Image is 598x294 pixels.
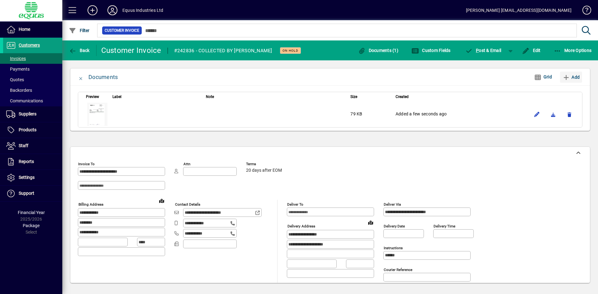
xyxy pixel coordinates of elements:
[6,67,30,72] span: Payments
[3,138,62,154] a: Staff
[476,48,479,53] span: P
[122,5,164,15] div: Equus Industries Ltd
[3,106,62,122] a: Suppliers
[560,72,582,83] button: Add
[554,48,592,53] span: More Options
[69,28,90,33] span: Filter
[3,122,62,138] a: Products
[86,93,99,100] span: Preview
[3,85,62,96] a: Backorders
[384,268,412,272] mat-label: Courier Reference
[6,98,43,103] span: Communications
[246,162,283,166] span: Terms
[174,46,272,56] div: #242836 - COLLECTED BY [PERSON_NAME]
[78,162,95,166] mat-label: Invoice To
[3,64,62,74] a: Payments
[465,48,501,53] span: ost & Email
[62,45,97,56] app-page-header-button: Back
[3,186,62,201] a: Support
[112,93,121,100] span: Label
[384,224,405,228] mat-label: Delivery date
[462,45,505,56] button: Post & Email
[3,170,62,185] a: Settings
[578,1,590,21] a: Knowledge Base
[384,202,401,207] mat-label: Deliver via
[548,110,558,119] a: Download
[19,127,36,132] span: Products
[6,56,26,61] span: Invoices
[69,48,90,53] span: Back
[105,27,139,34] span: Customer Invoice
[466,5,572,15] div: [PERSON_NAME] [EMAIL_ADDRESS][DOMAIN_NAME]
[534,72,552,82] span: Grid
[410,45,452,56] button: Custom Fields
[206,93,214,100] span: Note
[19,159,34,164] span: Reports
[396,111,524,117] div: Added a few seconds ago
[3,96,62,106] a: Communications
[366,217,376,227] a: View on map
[396,93,409,100] span: Created
[88,72,118,82] div: Documents
[19,43,40,48] span: Customers
[564,110,574,119] button: Remove
[67,25,91,36] button: Filter
[384,246,403,250] mat-label: Instructions
[6,77,24,82] span: Quotes
[356,45,400,56] button: Documents (1)
[83,5,102,16] button: Add
[67,45,91,56] button: Back
[102,5,122,16] button: Profile
[350,93,357,100] span: Size
[19,111,36,116] span: Suppliers
[287,202,303,207] mat-label: Deliver To
[434,224,455,228] mat-label: Delivery time
[23,223,40,228] span: Package
[183,162,190,166] mat-label: Attn
[19,191,34,196] span: Support
[74,70,88,85] button: Close
[157,196,167,206] a: View on map
[411,48,451,53] span: Custom Fields
[532,110,542,119] button: Edit
[552,45,593,56] button: More Options
[3,74,62,85] a: Quotes
[246,168,282,173] span: 20 days after EOM
[282,49,298,53] span: On hold
[522,48,541,53] span: Edit
[101,45,161,55] div: Customer Invoice
[3,154,62,170] a: Reports
[520,45,542,56] button: Edit
[18,210,45,215] span: Financial Year
[19,143,28,148] span: Staff
[6,88,32,93] span: Backorders
[350,111,388,117] div: 79 KB
[529,72,557,83] button: Grid
[562,72,580,82] span: Add
[358,48,398,53] span: Documents (1)
[3,53,62,64] a: Invoices
[19,175,35,180] span: Settings
[19,27,30,32] span: Home
[3,22,62,37] a: Home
